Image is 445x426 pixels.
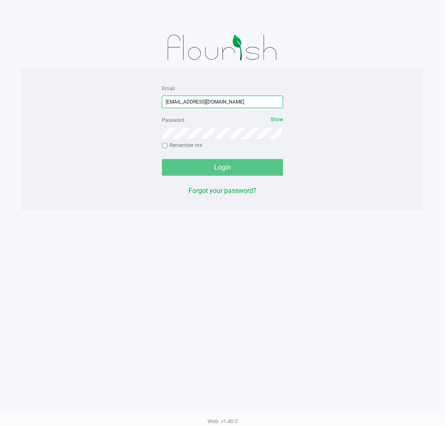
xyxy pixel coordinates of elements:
[162,143,168,149] input: Remember me
[189,186,256,196] button: Forgot your password?
[162,117,184,124] label: Password
[162,142,202,149] label: Remember me
[162,85,175,92] label: Email
[207,418,238,424] span: Web: v1.40.0
[271,117,283,122] span: Show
